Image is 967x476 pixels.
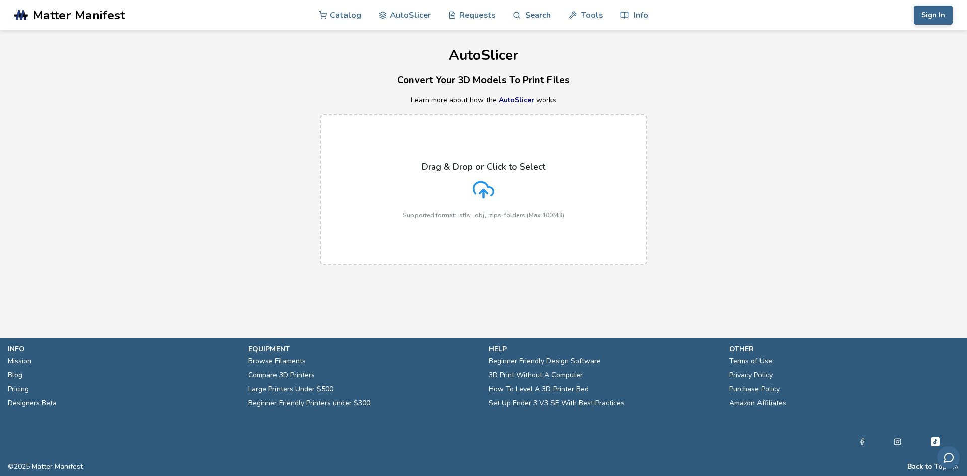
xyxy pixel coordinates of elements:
[914,6,953,25] button: Sign In
[489,382,589,396] a: How To Level A 3D Printer Bed
[248,382,333,396] a: Large Printers Under $500
[499,95,534,105] a: AutoSlicer
[8,354,31,368] a: Mission
[248,368,315,382] a: Compare 3D Printers
[8,368,22,382] a: Blog
[422,162,545,172] p: Drag & Drop or Click to Select
[929,436,941,448] a: Tiktok
[8,344,238,354] p: info
[894,436,901,448] a: Instagram
[952,463,959,471] a: RSS Feed
[859,436,866,448] a: Facebook
[489,368,583,382] a: 3D Print Without A Computer
[8,463,83,471] span: © 2025 Matter Manifest
[729,368,773,382] a: Privacy Policy
[729,382,780,396] a: Purchase Policy
[907,463,947,471] button: Back to Top
[729,396,786,411] a: Amazon Affiliates
[248,344,479,354] p: equipment
[489,396,625,411] a: Set Up Ender 3 V3 SE With Best Practices
[248,396,370,411] a: Beginner Friendly Printers under $300
[729,354,772,368] a: Terms of Use
[403,212,564,219] p: Supported format: .stls, .obj, .zips, folders (Max 100MB)
[489,344,719,354] p: help
[8,396,57,411] a: Designers Beta
[33,8,125,22] span: Matter Manifest
[8,382,29,396] a: Pricing
[248,354,306,368] a: Browse Filaments
[937,446,960,469] button: Send feedback via email
[489,354,601,368] a: Beginner Friendly Design Software
[729,344,960,354] p: other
